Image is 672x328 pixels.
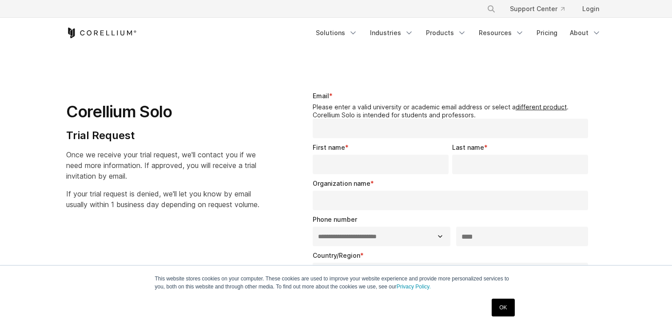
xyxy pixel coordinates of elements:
h1: Corellium Solo [66,102,259,122]
a: Solutions [310,25,363,41]
span: Phone number [313,216,357,223]
button: Search [483,1,499,17]
a: Privacy Policy. [397,284,431,290]
div: Navigation Menu [310,25,606,41]
span: Country/Region [313,252,360,259]
a: About [565,25,606,41]
span: First name [313,144,345,151]
span: Organization name [313,180,370,187]
span: Email [313,92,329,100]
div: Navigation Menu [476,1,606,17]
a: Resources [473,25,529,41]
p: This website stores cookies on your computer. These cookies are used to improve your website expe... [155,275,517,291]
span: If your trial request is denied, we'll let you know by email usually within 1 business day depend... [66,189,259,209]
legend: Please enter a valid university or academic email address or select a . Corellium Solo is intende... [313,103,592,119]
a: Corellium Home [66,28,137,38]
a: Pricing [531,25,563,41]
a: different product [516,103,567,111]
h4: Trial Request [66,129,259,142]
a: OK [492,299,514,316]
a: Industries [365,25,419,41]
a: Support Center [503,1,572,17]
a: Login [575,1,606,17]
span: Once we receive your trial request, we'll contact you if we need more information. If approved, y... [66,150,256,180]
span: Last name [452,144,484,151]
a: Products [421,25,472,41]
